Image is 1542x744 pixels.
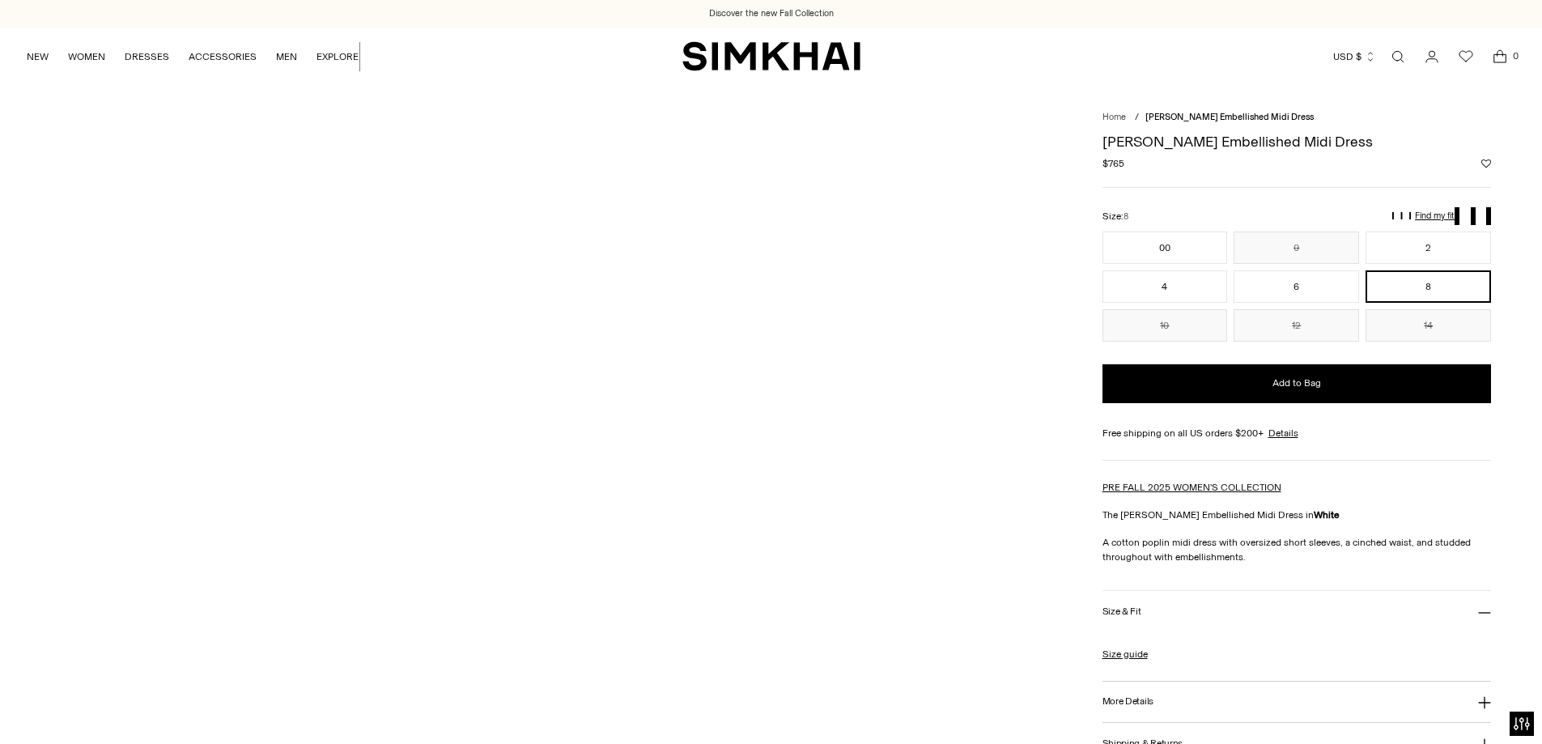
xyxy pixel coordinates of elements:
[1102,309,1228,342] button: 10
[1102,591,1492,632] button: Size & Fit
[1102,696,1153,707] h3: More Details
[1268,426,1298,440] a: Details
[1135,111,1139,125] div: /
[1314,509,1340,521] strong: White
[1234,309,1359,342] button: 12
[1481,159,1491,168] button: Add to Wishlist
[1234,270,1359,303] button: 6
[1102,209,1128,224] label: Size:
[1366,270,1491,303] button: 8
[1366,309,1491,342] button: 14
[1102,112,1126,122] a: Home
[1145,112,1314,122] span: [PERSON_NAME] Embellished Midi Dress
[1366,232,1491,264] button: 2
[1102,426,1492,440] div: Free shipping on all US orders $200+
[1102,535,1492,564] p: A cotton poplin midi dress with oversized short sleeves, a cinched waist, and studded throughout ...
[1508,49,1523,63] span: 0
[1102,682,1492,723] button: More Details
[709,7,834,20] a: Discover the new Fall Collection
[1450,40,1482,73] a: Wishlist
[682,40,860,72] a: SIMKHAI
[1102,156,1124,171] span: $765
[1416,40,1448,73] a: Go to the account page
[1102,232,1228,264] button: 00
[1234,232,1359,264] button: 0
[1102,606,1141,617] h3: Size & Fit
[1102,647,1148,661] a: Size guide
[125,39,169,74] a: DRESSES
[1272,376,1321,390] span: Add to Bag
[1102,482,1281,493] a: PRE FALL 2025 WOMEN'S COLLECTION
[316,39,359,74] a: EXPLORE
[1102,111,1492,125] nav: breadcrumbs
[1484,40,1516,73] a: Open cart modal
[1102,508,1492,522] p: The [PERSON_NAME] Embellished Midi Dress in
[189,39,257,74] a: ACCESSORIES
[276,39,297,74] a: MEN
[1333,39,1376,74] button: USD $
[27,39,49,74] a: NEW
[68,39,105,74] a: WOMEN
[1102,134,1492,149] h1: [PERSON_NAME] Embellished Midi Dress
[1382,40,1414,73] a: Open search modal
[1102,270,1228,303] button: 4
[1102,364,1492,403] button: Add to Bag
[1124,211,1128,222] span: 8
